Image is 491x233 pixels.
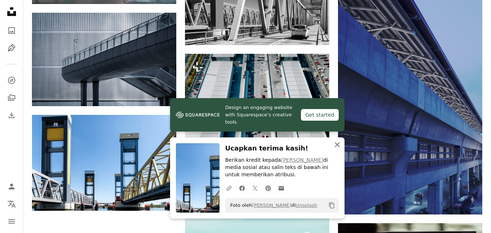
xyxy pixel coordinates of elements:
a: [PERSON_NAME] [281,157,323,163]
a: Foto [4,23,19,38]
a: Bagikan melalui email [275,181,288,195]
a: [PERSON_NAME] [252,202,291,208]
button: Bahasa [4,197,19,211]
a: Beranda — Unsplash [4,4,19,20]
button: Salin ke papan klip [326,199,338,212]
span: Foto oleh di [227,200,317,211]
a: Unsplash [295,202,317,208]
a: Bagikan di Facebook [236,181,249,195]
a: Bagikan di Twitter [249,181,262,195]
img: Jalan setapak yang ditinggikan dengan pelapis logam digambarkan. [32,13,176,106]
button: Menu [4,214,19,229]
p: Berikan kredit kepada di media sosial atau salin teks di bawah ini untuk memberikan atribusi. [225,157,339,178]
a: Riwayat Pengunduhan [4,108,19,122]
a: Jalan setapak yang ditinggikan dengan pelapis logam digambarkan. [32,56,176,63]
a: Jelajahi [4,73,19,88]
a: Koleksi [4,91,19,105]
img: Jembatan yang berada di atas badan air [32,115,176,211]
a: Stasiun kereta layang diterangi saat senja. [338,103,482,109]
img: Foto udara gudang logistik raksasa, pusat transit [185,54,329,162]
a: Ilustrasi [4,41,19,55]
img: file-1606177908946-d1eed1cbe4f5image [176,109,220,120]
a: Masuk/Daftar [4,179,19,194]
h3: Ucapkan terima kasih! [225,143,339,154]
span: Design an engaging website with Squarespace’s creative tools. [225,104,295,126]
a: Bagikan di Pinterest [262,181,275,195]
a: Jembatan yang berada di atas badan air [32,160,176,166]
div: Get started [301,109,339,121]
a: Design an engaging website with Squarespace’s creative tools.Get started [170,98,345,132]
